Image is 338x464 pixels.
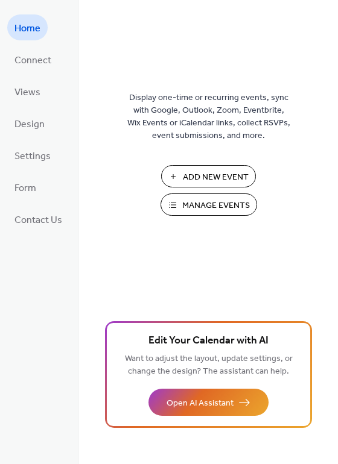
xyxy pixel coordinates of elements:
span: Manage Events [182,199,250,212]
a: Views [7,78,48,104]
span: Edit Your Calendar with AI [148,333,269,350]
a: Design [7,110,52,136]
button: Add New Event [161,165,256,187]
a: Home [7,14,48,40]
span: Want to adjust the layout, update settings, or change the design? The assistant can help. [125,351,293,380]
span: Home [14,19,40,38]
button: Manage Events [161,193,257,216]
span: Form [14,179,36,198]
span: Design [14,115,45,134]
button: Open AI Assistant [148,389,269,416]
a: Contact Us [7,206,69,232]
span: Open AI Assistant [167,397,234,410]
span: Display one-time or recurring events, sync with Google, Outlook, Zoom, Eventbrite, Wix Events or ... [127,92,290,142]
span: Contact Us [14,211,62,230]
span: Views [14,83,40,102]
a: Connect [7,46,59,72]
a: Settings [7,142,58,168]
span: Settings [14,147,51,166]
span: Connect [14,51,51,70]
a: Form [7,174,43,200]
span: Add New Event [183,171,249,184]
